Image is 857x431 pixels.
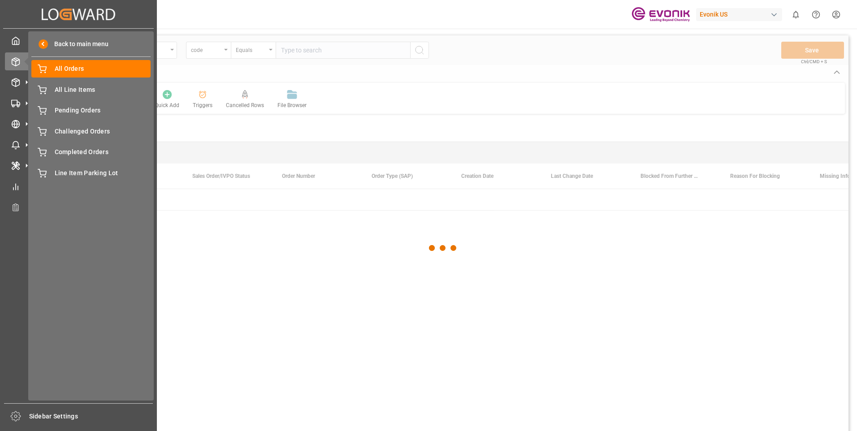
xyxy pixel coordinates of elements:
a: Transport Planner [5,198,152,216]
a: Challenged Orders [31,122,151,140]
span: Line Item Parking Lot [55,168,151,178]
span: Challenged Orders [55,127,151,136]
span: Pending Orders [55,106,151,115]
a: Line Item Parking Lot [31,164,151,181]
span: Back to main menu [48,39,108,49]
a: My Reports [5,177,152,195]
button: Evonik US [696,6,786,23]
span: Sidebar Settings [29,412,153,421]
a: Pending Orders [31,102,151,119]
img: Evonik-brand-mark-Deep-Purple-RGB.jpeg_1700498283.jpeg [632,7,690,22]
a: All Line Items [31,81,151,98]
span: All Line Items [55,85,151,95]
span: All Orders [55,64,151,73]
a: My Cockpit [5,32,152,49]
div: Evonik US [696,8,782,21]
a: Completed Orders [31,143,151,161]
span: Completed Orders [55,147,151,157]
button: Help Center [806,4,826,25]
button: show 0 new notifications [786,4,806,25]
a: All Orders [31,60,151,78]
